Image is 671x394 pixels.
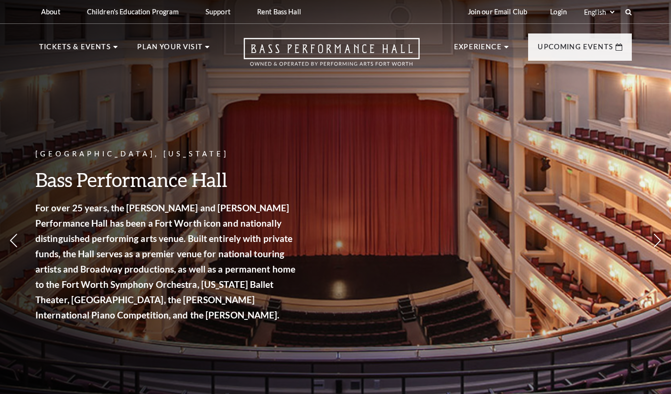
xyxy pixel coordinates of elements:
[582,8,616,17] select: Select:
[454,41,502,58] p: Experience
[137,41,203,58] p: Plan Your Visit
[35,202,295,320] strong: For over 25 years, the [PERSON_NAME] and [PERSON_NAME] Performance Hall has been a Fort Worth ico...
[35,148,298,160] p: [GEOGRAPHIC_DATA], [US_STATE]
[87,8,179,16] p: Children's Education Program
[35,167,298,192] h3: Bass Performance Hall
[538,41,613,58] p: Upcoming Events
[39,41,111,58] p: Tickets & Events
[206,8,230,16] p: Support
[41,8,60,16] p: About
[257,8,301,16] p: Rent Bass Hall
